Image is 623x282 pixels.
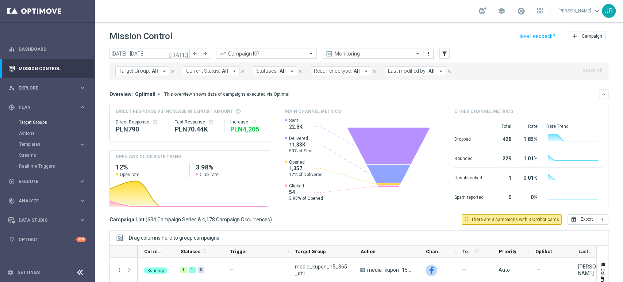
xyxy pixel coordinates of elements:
[474,248,480,254] i: refresh
[129,235,219,241] span: Drag columns here to group campaigns
[147,216,270,223] span: 634 Campaign Series & 4,178 Campaign Occurrences
[295,263,348,277] span: media_kupon_15_365_dni
[19,119,76,125] a: Target Groups
[518,34,555,39] input: Have Feedback?
[578,249,596,254] span: Last Modified By
[19,142,79,146] div: Templates
[492,152,511,164] div: 229
[463,216,470,223] i: lightbulb_outline
[289,165,323,172] span: 1,357
[520,123,537,129] div: Rate
[190,49,200,59] button: arrow_back
[8,39,86,59] div: Dashboard
[164,91,291,98] div: This overview shows data of campaigns executed via Optimail
[189,267,196,273] div: 1
[8,104,86,110] div: gps_fixed Plan keyboard_arrow_right
[7,269,14,276] i: settings
[289,141,313,148] span: 11.33K
[168,49,190,60] button: [DATE]
[602,4,616,18] div: JB
[19,161,94,172] div: Realtime Triggers
[201,248,207,254] i: refresh
[599,217,605,222] i: more_vert
[19,142,72,146] span: Templates
[116,267,123,273] i: more_vert
[499,267,510,273] span: Auto
[240,69,245,74] i: close
[19,150,94,161] div: Streams
[19,117,94,128] div: Target Groups
[256,68,278,74] span: Statuses:
[169,50,189,57] i: [DATE]
[582,34,602,39] span: Campaign
[601,92,606,97] i: keyboard_arrow_down
[119,68,150,74] span: Target Group:
[8,178,79,185] div: Execute
[19,128,94,139] div: Actions
[239,67,246,75] button: close
[8,198,15,204] i: track_changes
[183,66,239,76] button: Current Status: All arrow_drop_down
[8,198,86,204] button: track_changes Analyze keyboard_arrow_right
[135,91,155,98] span: Optimail
[499,249,516,254] span: Priority
[19,141,86,147] div: Templates keyboard_arrow_right
[116,125,163,134] div: PLN790
[8,104,15,111] i: gps_fixed
[520,133,537,144] div: 1.85%
[19,59,86,78] a: Mission Control
[270,216,272,223] span: )
[8,85,86,91] div: person_search Explore keyboard_arrow_right
[568,214,596,225] button: open_in_browser Export
[371,67,378,75] button: close
[8,85,79,91] div: Explore
[192,51,197,56] i: arrow_back
[520,152,537,164] div: 1.01%
[599,89,608,99] button: keyboard_arrow_down
[8,178,15,185] i: play_circle_outline
[471,216,559,223] span: There are 3 campaigns with 3 Optibot cards
[109,91,133,98] h3: Overview:
[79,84,86,91] i: keyboard_arrow_right
[439,49,450,59] button: filter_alt
[169,67,176,75] button: close
[175,119,219,125] div: Test Response
[203,51,208,56] i: arrow_forward
[473,247,480,255] span: Calculate column
[19,230,76,249] a: Optibot
[251,119,257,125] button: refresh
[79,197,86,204] i: keyboard_arrow_right
[8,198,79,204] div: Analyze
[116,119,163,125] div: Direct Response
[186,68,220,74] span: Current Status:
[8,236,15,243] i: lightbulb
[230,267,234,273] span: —
[492,171,511,183] div: 1
[289,118,303,123] span: Sent
[568,216,608,222] multiple-options-button: Export to CSV
[146,216,147,223] span: (
[454,108,513,115] h4: Other channel metrics
[19,105,79,110] span: Plan
[120,172,139,178] span: Open rate
[360,268,365,272] span: A
[19,139,94,150] div: Templates
[289,68,295,75] i: arrow_drop_down
[198,267,204,273] div: 5
[8,217,86,223] button: Data Studio keyboard_arrow_right
[289,123,303,130] span: 22.8K
[289,159,323,165] span: Opened
[19,39,86,59] a: Dashboard
[578,263,602,277] div: Patryk Przybolewski
[79,217,86,224] i: keyboard_arrow_right
[76,237,86,242] div: +10
[363,68,369,75] i: arrow_drop_down
[19,163,76,169] a: Realtime Triggers
[426,264,437,276] img: Facebook Custom Audience
[289,148,313,154] span: 50% of Sent
[492,191,511,202] div: 0
[546,123,602,129] div: Rate Trend
[8,237,86,243] button: lightbulb Optibot +10
[109,216,272,223] h3: Campaign List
